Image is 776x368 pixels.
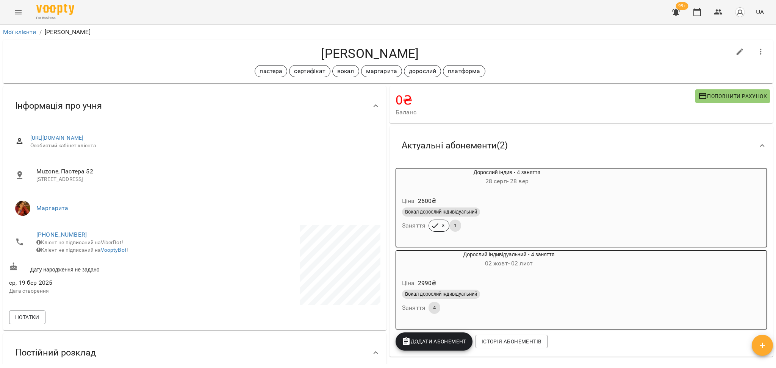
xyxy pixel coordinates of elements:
p: [STREET_ADDRESS] [36,176,374,183]
span: Додати Абонемент [402,337,466,346]
span: 1 [449,222,461,229]
span: Поповнити рахунок [698,92,767,101]
img: avatar_s.png [735,7,745,17]
a: VooptyBot [101,247,127,253]
span: Особистий кабінет клієнта [30,142,374,150]
span: UA [756,8,764,16]
span: Muzone, Пастера 52 [36,167,374,176]
div: Інформація про учня [3,86,386,125]
button: Додати Абонемент [396,332,472,351]
a: [URL][DOMAIN_NAME] [30,135,84,141]
div: Актуальні абонементи(2) [390,126,773,165]
span: 02 жовт - 02 лист [485,260,533,267]
span: 3 [437,222,449,229]
p: сертифікат [294,67,325,76]
span: 4 [429,304,440,311]
span: Інформація про учня [15,100,102,112]
div: дорослий [404,65,441,77]
div: пастера [255,65,287,77]
button: Нотатки [9,310,45,324]
span: Клієнт не підписаний на ! [36,247,128,253]
nav: breadcrumb [3,28,773,37]
div: вокал [332,65,359,77]
p: платформа [448,67,480,76]
li: / [39,28,42,37]
h4: 0 ₴ [396,92,695,108]
div: платформа [443,65,485,77]
span: For Business [36,16,74,20]
a: [PHONE_NUMBER] [36,231,87,238]
p: дорослий [409,67,436,76]
span: Нотатки [15,313,39,322]
span: Вокал дорослий індивідуальний [402,209,480,215]
div: Дату народження не задано [8,261,195,275]
span: 28 серп - 28 вер [485,178,529,185]
h6: Ціна [402,278,415,288]
div: сертифікат [289,65,330,77]
h6: Ціна [402,196,415,206]
img: Маргарита [15,201,30,216]
h6: Заняття [402,303,426,313]
span: Баланс [396,108,695,117]
button: Дорослий індив - 4 заняття28 серп- 28 верЦіна2600₴Вокал дорослий індивідуальнийЗаняття31 [396,168,618,241]
button: Історія абонементів [476,335,548,348]
span: Актуальні абонементи ( 2 ) [402,140,508,151]
p: пастера [260,67,282,76]
span: Вокал дорослий індивідуальний [402,291,480,298]
span: ср, 19 бер 2025 [9,278,193,287]
button: Поповнити рахунок [695,89,770,103]
button: Дорослий індивідуальний - 4 заняття02 жовт- 02 листЦіна2990₴Вокал дорослий індивідуальнийЗаняття4 [396,251,622,323]
span: Клієнт не підписаний на ViberBot! [36,239,123,245]
span: Історія абонементів [482,337,541,346]
p: [PERSON_NAME] [45,28,91,37]
div: маргарита [361,65,402,77]
img: Voopty Logo [36,4,74,15]
a: Мої клієнти [3,28,36,36]
button: Menu [9,3,27,21]
div: Дорослий індив - 4 заняття [396,168,618,187]
span: 99+ [676,2,688,10]
p: 2600 ₴ [418,196,436,206]
a: Маргарита [36,204,68,212]
p: 2990 ₴ [418,279,436,288]
p: Дата створення [9,287,193,295]
span: Постійний розклад [15,347,96,359]
p: маргарита [366,67,397,76]
div: Дорослий індивідуальний - 4 заняття [396,251,622,269]
p: вокал [337,67,354,76]
h4: [PERSON_NAME] [9,46,731,61]
h6: Заняття [402,220,426,231]
button: UA [753,5,767,19]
